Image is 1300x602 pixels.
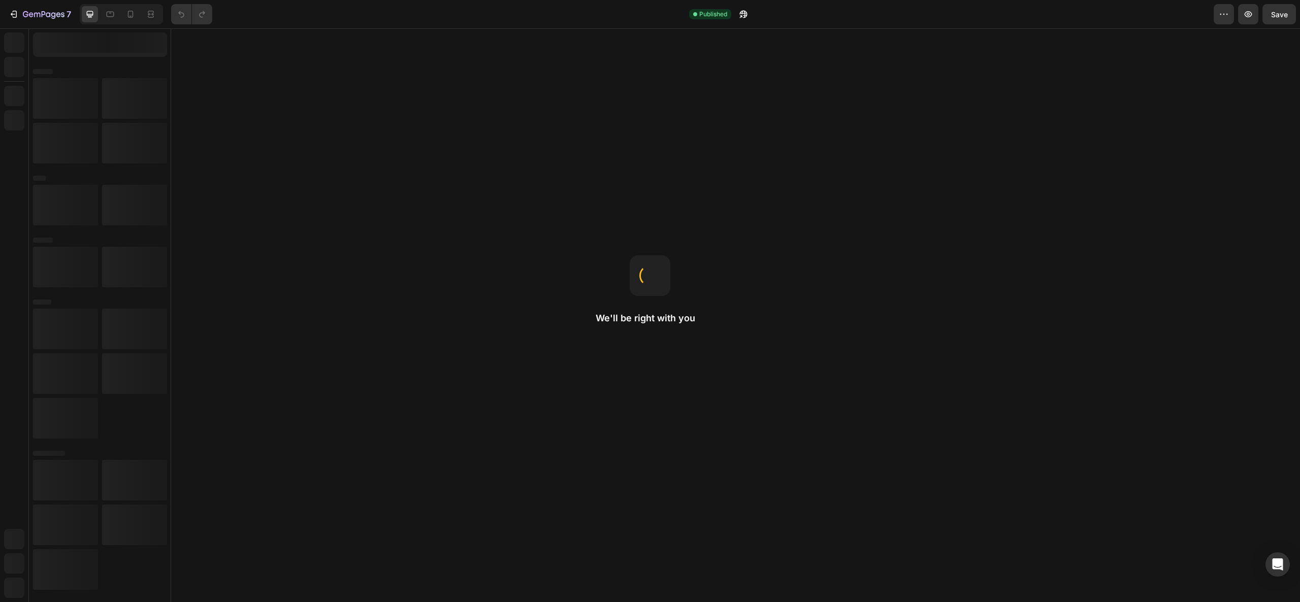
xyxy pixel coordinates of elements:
div: Open Intercom Messenger [1265,552,1290,577]
div: Undo/Redo [171,4,212,24]
span: Published [699,10,727,19]
h2: We'll be right with you [596,312,704,324]
span: Save [1271,10,1288,19]
button: 7 [4,4,76,24]
p: 7 [67,8,71,20]
button: Save [1262,4,1296,24]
